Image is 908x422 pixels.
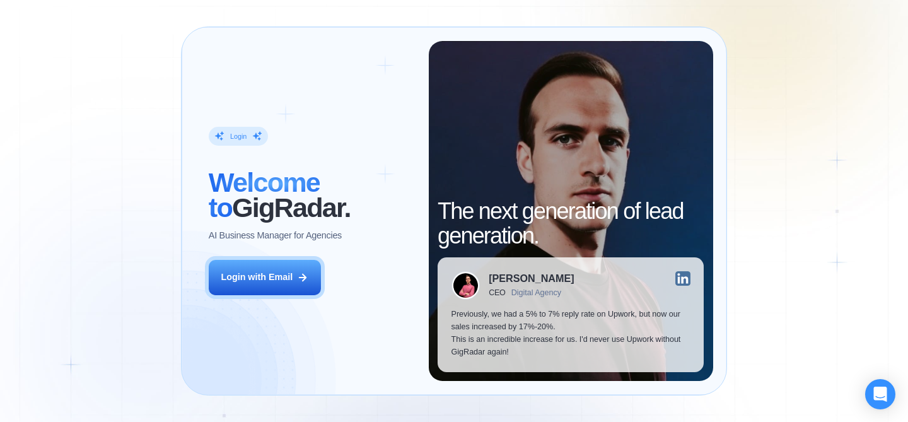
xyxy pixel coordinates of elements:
button: Login with Email [209,260,321,295]
h2: The next generation of lead generation. [438,199,704,249]
div: Open Intercom Messenger [865,379,895,409]
h2: ‍ GigRadar. [209,170,415,220]
div: Login with Email [221,271,293,284]
div: Login [230,132,247,141]
span: Welcome to [209,167,320,223]
div: [PERSON_NAME] [489,273,574,283]
div: CEO [489,288,506,297]
p: AI Business Manager for Agencies [209,230,342,242]
div: Digital Agency [511,288,561,297]
p: Previously, we had a 5% to 7% reply rate on Upwork, but now our sales increased by 17%-20%. This ... [451,308,690,358]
